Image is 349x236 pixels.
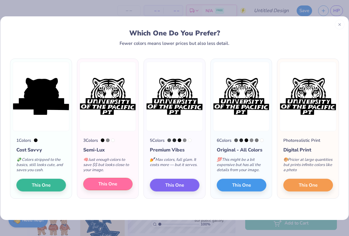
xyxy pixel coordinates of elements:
img: 5 color option [146,62,203,131]
span: This One [165,181,184,188]
div: 3 Colors [83,137,98,144]
div: Cool Gray 8 C [106,138,110,142]
img: 3 color option [80,62,136,131]
button: This One [283,179,333,191]
div: White [188,138,192,142]
div: This might be a bit expensive but has all the details from your image. [217,154,266,179]
span: 💯 [217,157,222,162]
div: Semi-Lux [83,146,133,154]
div: 426 C [173,138,176,142]
button: This One [16,179,66,191]
span: This One [232,181,251,188]
img: 6 color option [213,62,270,131]
span: This One [98,181,117,188]
div: Max colors, full glam. It costs more — but it serves. [150,154,199,174]
div: Pricier at large quantities but prints infinite colors like a photo [283,154,333,179]
div: Which One Do You Prefer? [17,29,332,37]
div: Original - All Colors [217,146,266,154]
span: 🧠 [83,157,88,162]
div: Photorealistic Print [283,137,320,144]
span: 💅 [150,157,155,162]
button: This One [217,179,266,191]
div: 425 C [234,138,238,142]
div: 425 C [167,138,171,142]
div: Black [101,138,104,142]
div: Fewer colors means lower prices but also less detail. [120,41,229,46]
div: Black [34,138,38,142]
span: 🎨 [283,157,288,162]
span: 💸 [16,157,21,162]
div: Black [178,138,181,142]
div: Just enough colors to save $$ but looks close to your image. [83,154,133,179]
span: This One [299,181,318,188]
div: 1 Colors [16,137,31,144]
div: White [111,138,115,142]
div: Cool Gray 8 C [250,138,253,142]
div: Digital Print [283,146,333,154]
div: Cool Gray 9 C [255,138,258,142]
img: 1 color option [13,62,69,131]
div: Premium Vibes [150,146,199,154]
div: Black [245,138,248,142]
div: 426 C [239,138,243,142]
div: 5 Colors [150,137,165,144]
div: White [260,138,264,142]
div: Cool Gray 8 C [183,138,186,142]
button: This One [150,179,199,191]
div: Colors stripped to the basics, still looks cute, and saves you cash. [16,154,66,179]
div: Cost Savvy [16,146,66,154]
img: Photorealistic preview [280,62,336,131]
span: This One [32,181,51,188]
div: 6 Colors [217,137,232,144]
button: This One [83,178,133,191]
